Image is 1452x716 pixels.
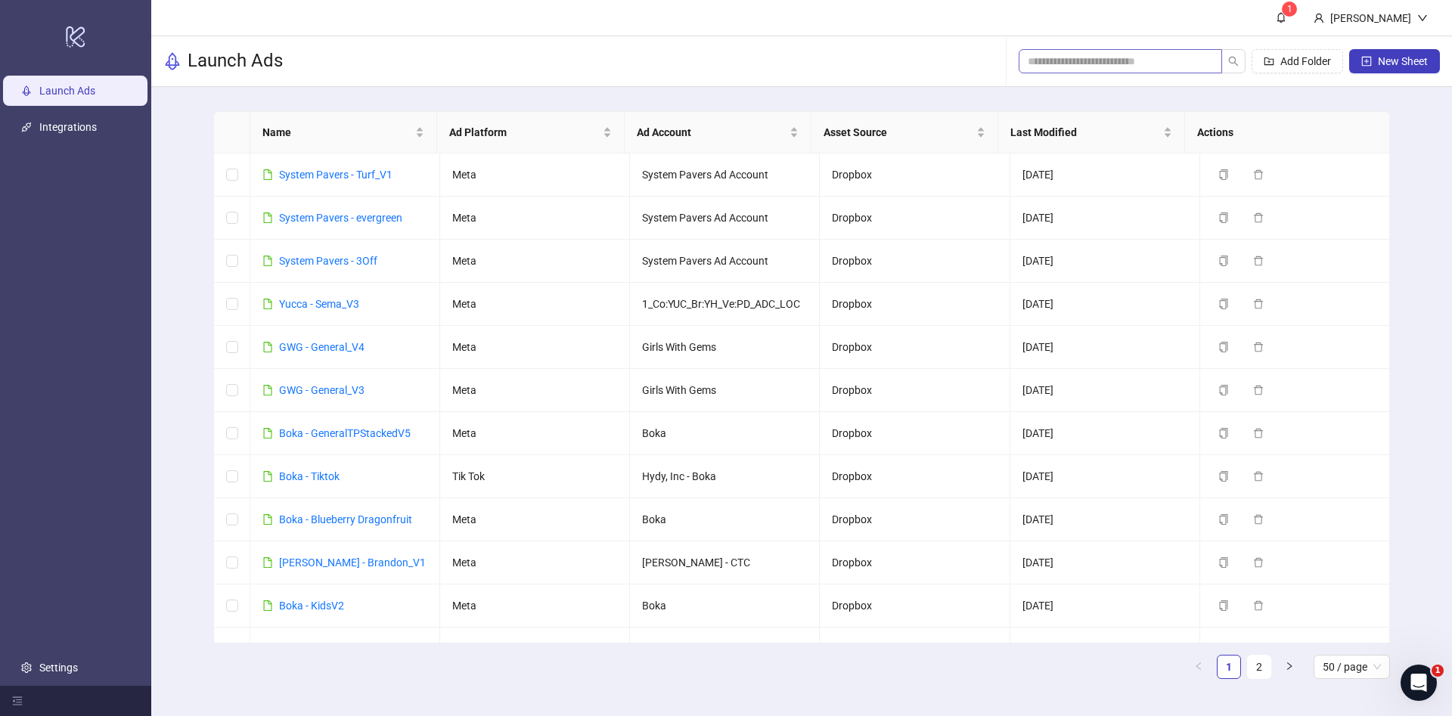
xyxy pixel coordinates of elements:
span: delete [1253,428,1264,439]
li: 1 [1217,655,1241,679]
span: search [1228,56,1239,67]
span: delete [1253,256,1264,266]
td: System Pavers Ad Account [630,240,820,283]
span: menu-fold [12,696,23,706]
span: delete [1253,385,1264,395]
td: [DATE] [1010,153,1200,197]
span: copy [1218,169,1229,180]
span: delete [1253,299,1264,309]
span: delete [1253,169,1264,180]
th: Ad Platform [437,112,624,153]
td: Dropbox [820,197,1010,240]
td: [DATE] [1010,283,1200,326]
span: copy [1218,256,1229,266]
th: Last Modified [998,112,1185,153]
span: delete [1253,471,1264,482]
li: 2 [1247,655,1271,679]
td: [DATE] [1010,455,1200,498]
span: file [262,169,273,180]
td: Girls With Gems [630,369,820,412]
td: Boka [630,412,820,455]
span: copy [1218,299,1229,309]
span: user [1314,13,1324,23]
a: Settings [39,662,78,674]
span: file [262,428,273,439]
td: Meta [440,541,630,584]
td: Tik Tok [440,455,630,498]
td: Dropbox [820,283,1010,326]
span: file [262,256,273,266]
span: file [262,212,273,223]
span: delete [1253,342,1264,352]
h3: Launch Ads [188,49,283,73]
span: copy [1218,514,1229,525]
td: Dropbox [820,240,1010,283]
div: Page Size [1314,655,1390,679]
a: System Pavers - 3Off [279,255,377,267]
td: Dropbox [820,455,1010,498]
td: Boka [630,584,820,628]
span: copy [1218,342,1229,352]
a: GWG - General_V3 [279,384,365,396]
th: Ad Account [625,112,811,153]
span: 1 [1287,4,1292,14]
li: Previous Page [1187,655,1211,679]
a: 2 [1248,656,1270,678]
a: System Pavers - Turf_V1 [279,169,392,181]
td: Meta [440,326,630,369]
span: Last Modified [1010,124,1160,141]
a: 1 [1218,656,1240,678]
span: left [1194,662,1203,671]
td: Boka [630,498,820,541]
td: [DATE] [1010,197,1200,240]
span: copy [1218,471,1229,482]
span: 50 / page [1323,656,1381,678]
button: Add Folder [1252,49,1343,73]
span: right [1285,662,1294,671]
td: System Pavers Ad Account [630,197,820,240]
td: Meta [440,412,630,455]
td: [DATE] [1010,412,1200,455]
a: [PERSON_NAME] - Brandon_V1 [279,556,426,569]
span: file [262,299,273,309]
td: Girls With Gems [630,628,820,671]
span: 1 [1432,665,1444,677]
td: Dropbox [820,412,1010,455]
sup: 1 [1282,2,1297,17]
span: file [262,342,273,352]
td: Dropbox [820,541,1010,584]
span: folder-add [1264,56,1274,67]
td: [DATE] [1010,240,1200,283]
span: New Sheet [1378,55,1428,67]
button: New Sheet [1349,49,1440,73]
a: Boka - KidsV2 [279,600,344,612]
td: Dropbox [820,153,1010,197]
button: left [1187,655,1211,679]
span: copy [1218,385,1229,395]
span: bell [1276,12,1286,23]
span: file [262,385,273,395]
td: Meta [440,498,630,541]
span: copy [1218,428,1229,439]
a: Yucca - Sema_V3 [279,298,359,310]
a: Launch Ads [39,85,95,97]
iframe: Intercom live chat [1401,665,1437,701]
td: Dropbox [820,498,1010,541]
td: Meta [440,283,630,326]
span: copy [1218,557,1229,568]
td: Meta [440,369,630,412]
td: Meta [440,628,630,671]
span: copy [1218,600,1229,611]
span: Ad Platform [449,124,599,141]
th: Name [250,112,437,153]
td: [DATE] [1010,369,1200,412]
td: Meta [440,153,630,197]
td: Dropbox [820,628,1010,671]
div: [PERSON_NAME] [1324,10,1417,26]
a: GWG - General_V4 [279,341,365,353]
td: [DATE] [1010,584,1200,628]
td: Meta [440,240,630,283]
li: Next Page [1277,655,1302,679]
button: right [1277,655,1302,679]
a: Boka - GeneralTPStackedV5 [279,427,411,439]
